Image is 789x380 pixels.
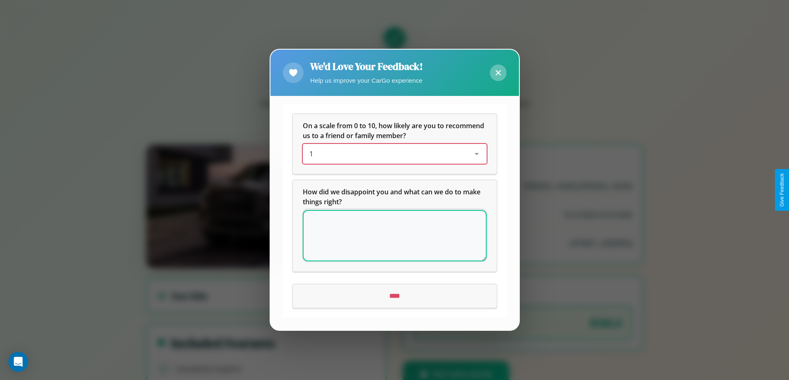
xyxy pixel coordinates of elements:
[303,121,487,141] h5: On a scale from 0 to 10, how likely are you to recommend us to a friend or family member?
[310,60,423,73] h2: We'd Love Your Feedback!
[8,352,28,372] div: Open Intercom Messenger
[303,188,482,207] span: How did we disappoint you and what can we do to make things right?
[293,115,497,174] div: On a scale from 0 to 10, how likely are you to recommend us to a friend or family member?
[303,144,487,164] div: On a scale from 0 to 10, how likely are you to recommend us to a friend or family member?
[779,173,785,207] div: Give Feedback
[303,122,486,141] span: On a scale from 0 to 10, how likely are you to recommend us to a friend or family member?
[310,75,423,86] p: Help us improve your CarGo experience
[309,150,313,159] span: 1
